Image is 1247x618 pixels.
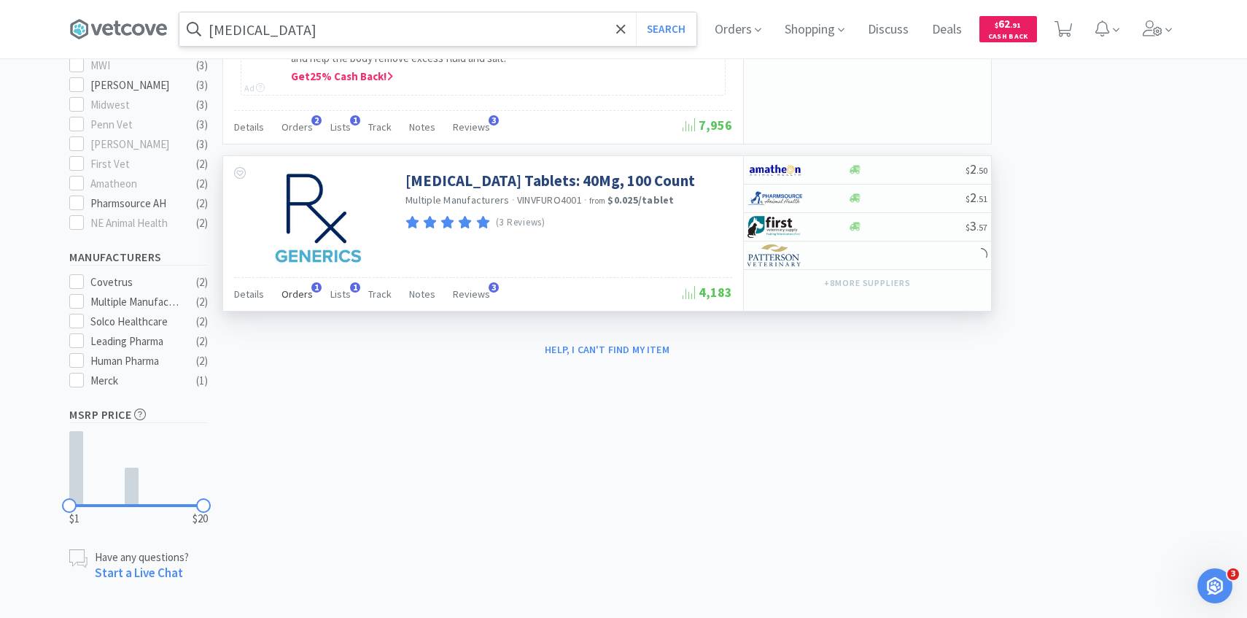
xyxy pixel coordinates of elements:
span: Details [234,120,264,134]
span: Reviews [453,287,490,301]
div: ( 2 ) [196,352,208,370]
span: $1 [69,510,79,528]
span: 1 [311,282,322,293]
div: ( 3 ) [196,96,208,114]
div: ( 2 ) [196,195,208,212]
div: ( 2 ) [196,333,208,350]
a: Discuss [862,23,914,36]
img: 7915dbd3f8974342a4dc3feb8efc1740_58.png [747,188,802,209]
div: Human Pharma [90,352,181,370]
div: ( 2 ) [196,274,208,291]
a: Deals [926,23,968,36]
div: Leading Pharma [90,333,181,350]
button: Search [636,12,696,46]
span: 62 [995,17,1021,31]
div: Multiple Manufacturers [90,293,181,311]
span: 1 [350,282,360,293]
span: . 91 [1010,20,1021,30]
div: ( 1 ) [196,372,208,390]
div: Ad [244,81,265,95]
h5: MSRP Price [69,406,208,423]
span: $ [966,165,970,176]
span: 4,183 [683,284,732,301]
div: ( 3 ) [196,116,208,134]
div: First Vet [90,155,181,173]
a: [MEDICAL_DATA] Tablets: 40Mg, 100 Count [405,171,695,190]
span: Track [368,287,392,301]
p: (3 Reviews) [496,215,545,231]
img: f5e969b455434c6296c6d81ef179fa71_3.png [747,244,802,266]
span: 3 [489,282,499,293]
span: 2 [966,189,987,206]
div: MWI [90,57,181,74]
span: Track [368,120,392,134]
img: 3331a67d23dc422aa21b1ec98afbf632_11.png [747,159,802,181]
span: Notes [409,120,435,134]
div: Covetrus [90,274,181,291]
span: 3 [489,115,499,125]
div: ( 3 ) [196,77,208,94]
span: 7,956 [683,117,732,134]
img: 2a1ed003c743496aa33d9b5d66cad13d_430917.jpeg [271,171,365,266]
div: ( 2 ) [196,313,208,331]
div: Midwest [90,96,181,114]
a: $62.91Cash Back [979,9,1037,49]
span: Details [234,287,264,301]
p: Have any questions? [95,549,189,565]
button: +8more suppliers [817,273,918,293]
span: Get 25 % Cash Back! [291,69,393,83]
iframe: Intercom live chat [1197,568,1232,603]
span: . 57 [976,222,987,233]
span: Orders [281,287,313,301]
span: $ [995,20,998,30]
div: ( 3 ) [196,136,208,153]
div: Pharmsource AH [90,195,181,212]
span: 3 [966,217,987,234]
div: ( 2 ) [196,155,208,173]
span: · [512,193,515,206]
span: $ [966,222,970,233]
div: Merck [90,372,181,390]
span: · [584,193,587,206]
span: Notes [409,287,435,301]
span: 1 [350,115,360,125]
span: Lists [330,120,351,134]
div: ( 2 ) [196,293,208,311]
div: Amatheon [90,175,181,193]
input: Search by item, sku, manufacturer, ingredient, size... [179,12,696,46]
span: . 50 [976,165,987,176]
span: Cash Back [988,33,1028,42]
div: ( 2 ) [196,215,208,232]
span: . 51 [976,193,987,204]
div: [PERSON_NAME] [90,136,181,153]
span: 3 [1227,568,1239,580]
span: from [589,196,605,206]
div: ( 3 ) [196,57,208,74]
span: Orders [281,120,313,134]
span: VINVFURO4001 [517,193,582,206]
div: [PERSON_NAME] [90,77,181,94]
a: Start a Live Chat [95,565,183,581]
div: NE Animal Health [90,215,181,232]
div: Solco Healthcare [90,313,181,331]
button: Help, I can't find my item [536,337,678,362]
img: 67d67680309e4a0bb49a5ff0391dcc42_6.png [747,216,802,238]
a: Multiple Manufacturers [405,193,510,206]
span: Reviews [453,120,490,134]
div: Penn Vet [90,116,181,134]
span: 2 [966,161,987,177]
h5: Manufacturers [69,249,208,266]
span: $ [966,193,970,204]
span: Lists [330,287,351,301]
span: 2 [311,115,322,125]
div: ( 2 ) [196,175,208,193]
strong: $0.025 / tablet [607,193,674,206]
span: $20 [193,510,208,528]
